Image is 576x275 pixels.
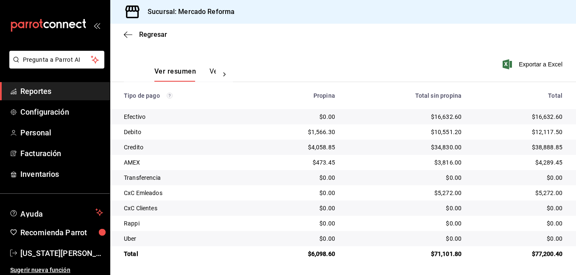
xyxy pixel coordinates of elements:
div: $6,098.60 [263,250,335,258]
h3: Sucursal: Mercado Reforma [141,7,235,17]
div: $0.00 [263,173,335,182]
div: AMEX [124,158,249,167]
div: $71,101.80 [349,250,461,258]
div: $0.00 [263,219,335,228]
div: $0.00 [263,234,335,243]
div: $4,289.45 [475,158,562,167]
div: $34,830.00 [349,143,461,151]
div: $77,200.40 [475,250,562,258]
button: open_drawer_menu [93,22,100,29]
span: Facturación [20,148,103,159]
svg: Los pagos realizados con Pay y otras terminales son montos brutos. [167,93,173,99]
div: $10,551.20 [349,128,461,136]
span: Personal [20,127,103,138]
div: $0.00 [263,204,335,212]
div: Debito [124,128,249,136]
div: $5,272.00 [475,189,562,197]
div: CxC Clientes [124,204,249,212]
button: Ver pagos [210,67,241,82]
div: Total sin propina [349,92,461,99]
div: $0.00 [263,113,335,121]
button: Exportar a Excel [504,59,562,69]
div: $0.00 [475,173,562,182]
div: Total [124,250,249,258]
div: Propina [263,92,335,99]
div: Transferencia [124,173,249,182]
span: Recomienda Parrot [20,227,103,238]
div: $3,816.00 [349,158,461,167]
button: Ver resumen [154,67,196,82]
div: $0.00 [349,234,461,243]
div: $12,117.50 [475,128,562,136]
div: $4,058.85 [263,143,335,151]
span: Ayuda [20,207,92,217]
span: Inventarios [20,168,103,180]
div: $0.00 [475,219,562,228]
div: $0.00 [475,234,562,243]
div: Uber [124,234,249,243]
div: Credito [124,143,249,151]
div: $0.00 [475,204,562,212]
div: $38,888.85 [475,143,562,151]
div: $0.00 [349,219,461,228]
div: $0.00 [349,173,461,182]
div: Rappi [124,219,249,228]
span: Sugerir nueva función [10,266,103,275]
div: $16,632.60 [475,113,562,121]
div: $0.00 [349,204,461,212]
div: $473.45 [263,158,335,167]
div: Tipo de pago [124,92,249,99]
button: Regresar [124,30,167,38]
div: $1,566.30 [263,128,335,136]
span: Pregunta a Parrot AI [23,55,91,64]
div: $5,272.00 [349,189,461,197]
div: navigation tabs [154,67,216,82]
a: Pregunta a Parrot AI [6,61,104,70]
div: CxC Emleados [124,189,249,197]
button: Pregunta a Parrot AI [9,51,104,69]
span: Configuración [20,106,103,118]
div: Total [475,92,562,99]
div: $0.00 [263,189,335,197]
span: Regresar [139,30,167,38]
span: Reportes [20,85,103,97]
span: [US_STATE][PERSON_NAME] [20,247,103,259]
div: $16,632.60 [349,113,461,121]
div: Efectivo [124,113,249,121]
